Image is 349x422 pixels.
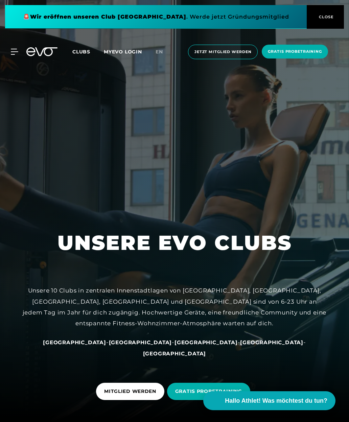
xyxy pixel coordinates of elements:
span: GRATIS PROBETRAINING [175,388,242,395]
h1: UNSERE EVO CLUBS [57,230,292,256]
a: Gratis Probetraining [260,45,330,59]
a: [GEOGRAPHIC_DATA] [43,339,106,346]
a: [GEOGRAPHIC_DATA] [143,350,206,357]
button: Hallo Athlet! Was möchtest du tun? [203,391,335,410]
span: CLOSE [317,14,334,20]
a: [GEOGRAPHIC_DATA] [174,339,238,346]
a: [GEOGRAPHIC_DATA] [240,339,303,346]
div: Unsere 10 Clubs in zentralen Innenstadtlagen von [GEOGRAPHIC_DATA], [GEOGRAPHIC_DATA], [GEOGRAPHI... [22,285,327,329]
button: CLOSE [307,5,344,29]
a: [GEOGRAPHIC_DATA] [109,339,172,346]
span: Jetzt Mitglied werden [194,49,251,55]
span: en [156,49,163,55]
a: GRATIS PROBETRAINING [167,378,253,405]
span: MITGLIED WERDEN [104,388,156,395]
a: en [156,48,171,56]
span: Clubs [72,49,90,55]
span: Gratis Probetraining [268,49,322,54]
a: Jetzt Mitglied werden [186,45,260,59]
div: - - - - [22,337,327,359]
a: MITGLIED WERDEN [96,378,167,405]
span: Hallo Athlet! Was möchtest du tun? [225,396,327,405]
a: MYEVO LOGIN [104,49,142,55]
a: Clubs [72,48,104,55]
